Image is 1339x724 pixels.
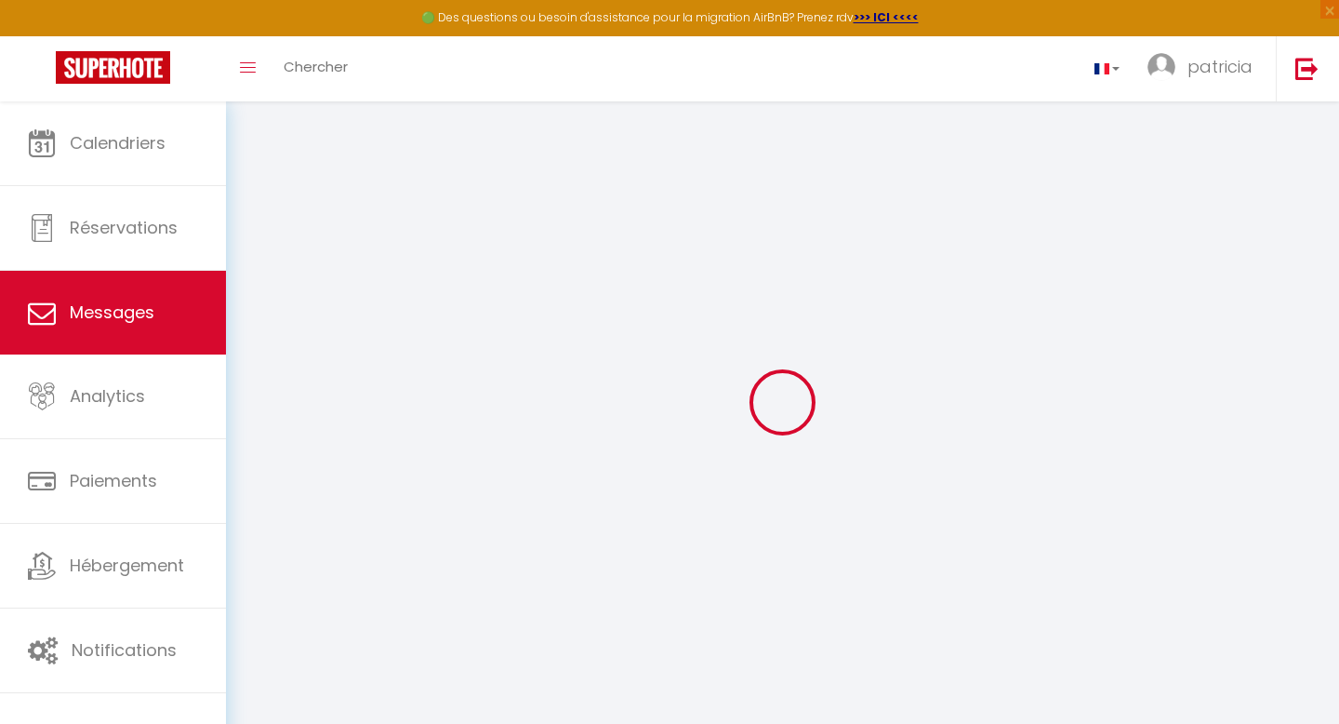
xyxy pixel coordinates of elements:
[70,131,166,154] span: Calendriers
[70,216,178,239] span: Réservations
[854,9,919,25] a: >>> ICI <<<<
[1147,53,1175,81] img: ...
[1134,36,1276,101] a: ... patricia
[72,638,177,662] span: Notifications
[70,469,157,492] span: Paiements
[270,36,362,101] a: Chercher
[284,57,348,76] span: Chercher
[1187,55,1253,78] span: patricia
[70,554,184,577] span: Hébergement
[1295,57,1319,80] img: logout
[70,384,145,408] span: Analytics
[70,301,154,324] span: Messages
[56,51,170,84] img: Super Booking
